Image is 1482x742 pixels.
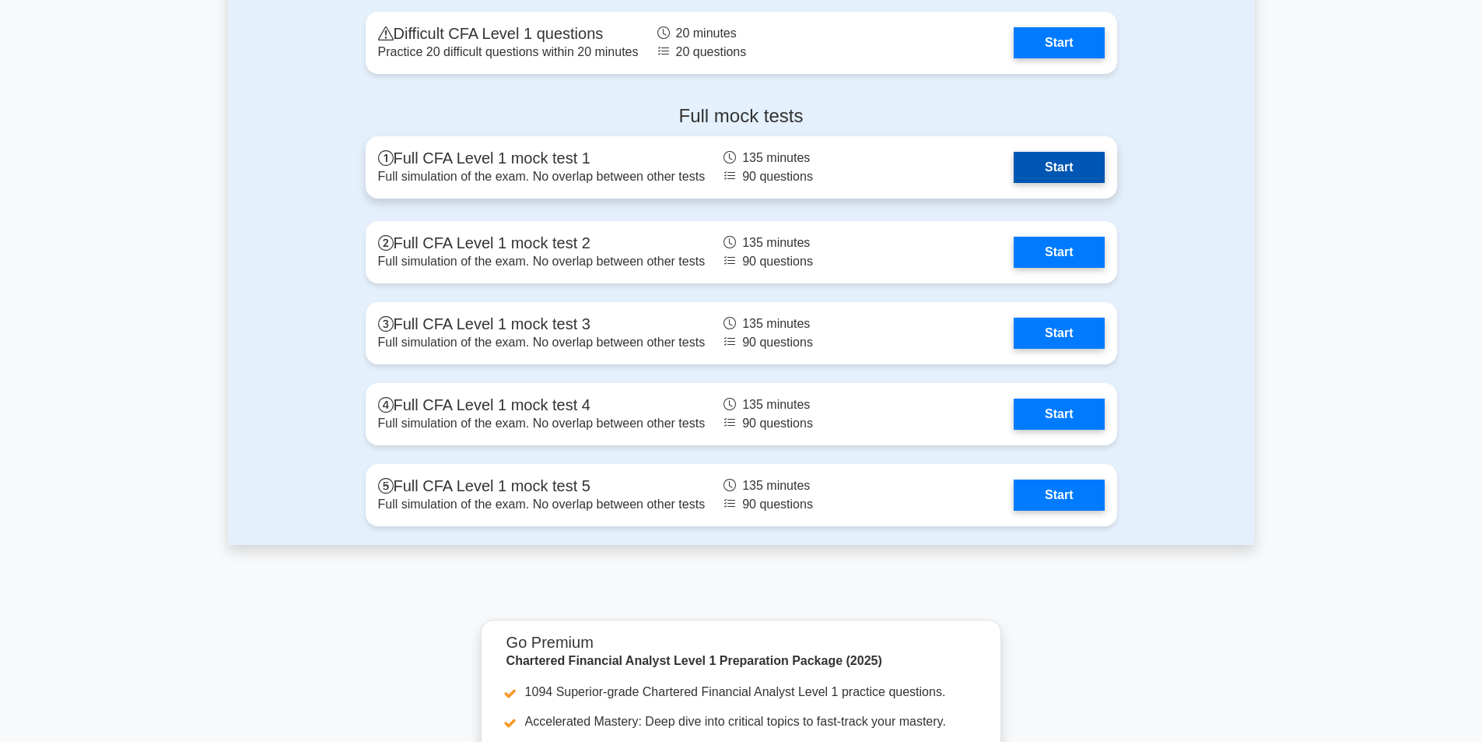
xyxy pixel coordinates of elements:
h4: Full mock tests [366,105,1117,128]
a: Start [1014,27,1104,58]
a: Start [1014,237,1104,268]
a: Start [1014,318,1104,349]
a: Start [1014,399,1104,430]
a: Start [1014,152,1104,183]
a: Start [1014,480,1104,511]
